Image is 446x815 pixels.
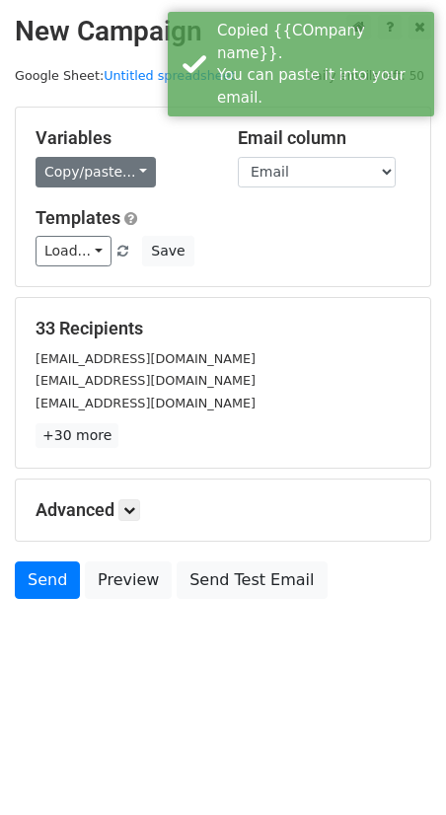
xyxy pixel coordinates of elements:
[36,318,410,339] h5: 33 Recipients
[36,423,118,448] a: +30 more
[104,68,235,83] a: Untitled spreadsheet
[177,561,327,599] a: Send Test Email
[36,351,256,366] small: [EMAIL_ADDRESS][DOMAIN_NAME]
[36,157,156,187] a: Copy/paste...
[36,396,256,410] small: [EMAIL_ADDRESS][DOMAIN_NAME]
[36,236,111,266] a: Load...
[15,15,431,48] h2: New Campaign
[217,20,426,109] div: Copied {{COmpany name}}. You can paste it into your email.
[238,127,410,149] h5: Email column
[15,68,236,83] small: Google Sheet:
[36,499,410,521] h5: Advanced
[85,561,172,599] a: Preview
[142,236,193,266] button: Save
[36,207,120,228] a: Templates
[36,373,256,388] small: [EMAIL_ADDRESS][DOMAIN_NAME]
[15,561,80,599] a: Send
[36,127,208,149] h5: Variables
[347,720,446,815] iframe: Chat Widget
